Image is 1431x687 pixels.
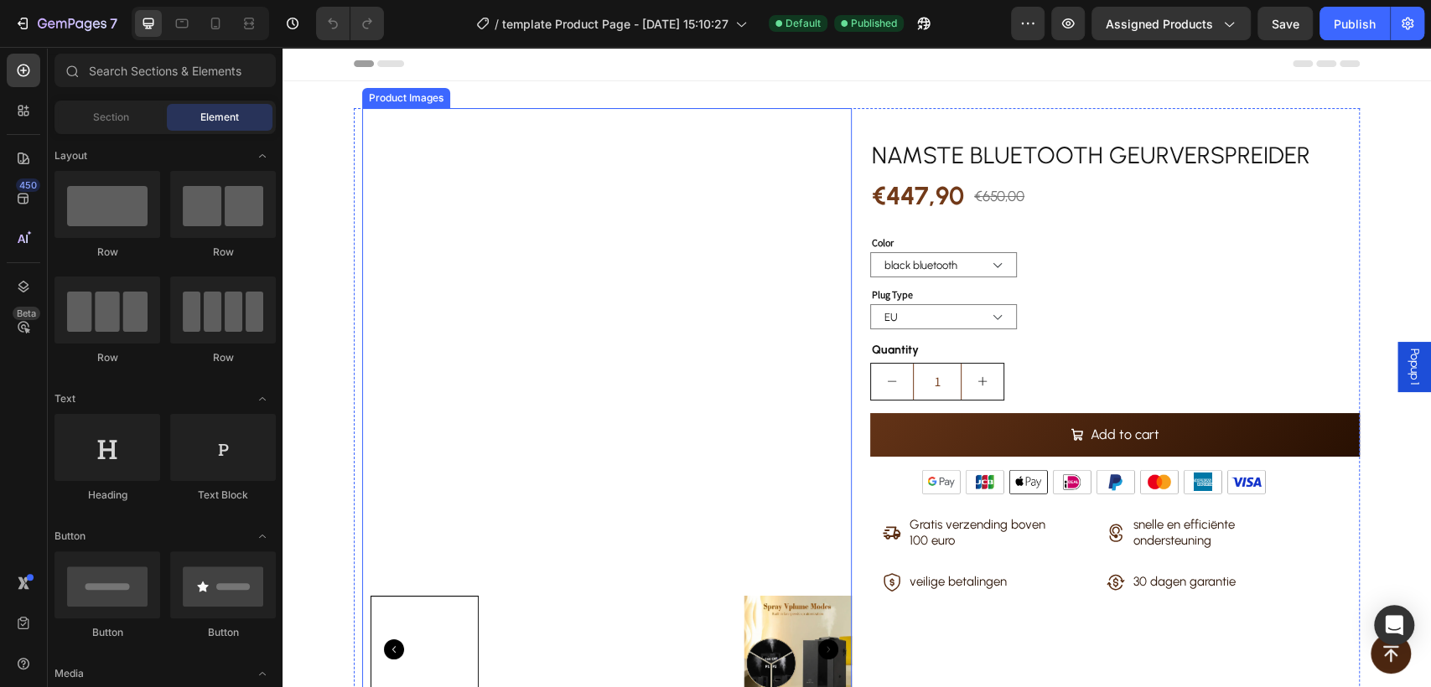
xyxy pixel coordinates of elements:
div: Row [54,245,160,260]
legend: Color [588,187,613,205]
button: Save [1257,7,1313,40]
span: / [495,15,499,33]
p: snelle en efficiënte ondersteuning [851,470,993,503]
p: 30 dagen garantie [851,527,953,544]
button: Assigned Products [1091,7,1251,40]
span: Toggle open [249,385,276,412]
input: Search Sections & Elements [54,54,276,87]
button: Add to cart [588,366,1077,411]
span: Section [93,110,129,125]
span: Save [1272,17,1299,31]
h2: NAMSTE Bluetooth Geurverspreider [588,91,1077,125]
input: quantity [630,317,679,353]
button: decrement [588,317,630,353]
p: 7 [110,13,117,34]
div: Product Images [83,44,164,59]
span: Toggle open [249,142,276,169]
div: Beta [13,307,40,320]
span: Popup 1 [1123,302,1140,338]
span: Default [785,16,821,31]
div: Publish [1334,15,1376,33]
p: veilige betalingen [627,527,724,544]
div: Row [170,245,276,260]
span: Toggle open [249,660,276,687]
button: Publish [1320,7,1390,40]
legend: Plug Type [588,239,632,257]
span: Assigned Products [1106,15,1213,33]
span: Text [54,391,75,406]
p: Gratis verzending boven 100 euro [627,470,770,503]
span: template Product Page - [DATE] 15:10:27 [502,15,728,33]
div: Row [170,350,276,365]
div: 450 [16,178,40,192]
span: Layout [54,148,87,163]
div: Heading [54,488,160,503]
div: €447,90 [588,125,683,173]
iframe: Design area [283,47,1431,687]
div: Quantity [588,291,1077,315]
div: €650,00 [690,138,744,160]
span: Published [851,16,897,31]
div: Button [54,625,160,640]
div: Button [170,625,276,640]
span: Element [200,110,239,125]
div: Row [54,350,160,365]
span: Media [54,666,84,681]
span: Toggle open [249,523,276,550]
button: increment [679,317,721,353]
button: 7 [7,7,125,40]
img: gempages_586017887307760475-624274c6-7ec7-4906-b3fb-4128a9c3b7d9.png [632,414,990,455]
div: Undo/Redo [316,7,384,40]
span: Button [54,529,86,544]
div: Add to cart [808,376,877,400]
div: Open Intercom Messenger [1374,605,1414,645]
div: Text Block [170,488,276,503]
